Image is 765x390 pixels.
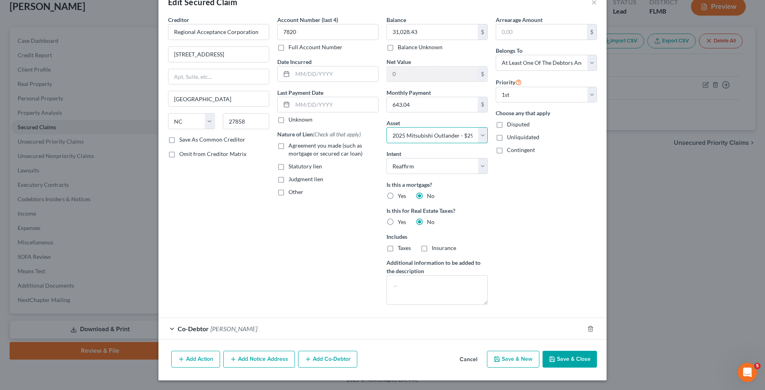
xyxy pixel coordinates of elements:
label: Includes [387,232,488,241]
label: Is this for Real Estate Taxes? [387,206,488,215]
div: $ [478,66,487,82]
label: Account Number (last 4) [277,16,338,24]
label: Unknown [288,116,312,124]
label: Balance [387,16,406,24]
span: Judgment lien [288,176,323,182]
label: Save As Common Creditor [179,136,245,144]
span: Yes [398,218,406,225]
label: Balance Unknown [398,43,443,51]
label: Last Payment Date [277,88,323,97]
label: Nature of Lien [277,130,361,138]
span: Insurance [432,244,456,251]
span: Unliquidated [507,134,539,140]
span: Agreement you made (such as mortgage or secured car loan) [288,142,362,157]
input: Apt, Suite, etc... [168,69,269,84]
label: Is this a mortgage? [387,180,488,189]
label: Choose any that apply [496,109,597,117]
span: No [427,192,435,199]
input: 0.00 [387,24,478,40]
button: Cancel [453,352,484,368]
input: Enter address... [168,47,269,62]
iframe: Intercom live chat [738,363,757,382]
span: [PERSON_NAME] [210,325,257,332]
span: Yes [398,192,406,199]
label: Priority [496,77,522,87]
span: Statutory lien [288,163,322,170]
input: Enter zip... [223,113,270,129]
input: Enter city... [168,91,269,106]
div: $ [587,24,597,40]
span: Contingent [507,146,535,153]
button: Add Co-Debtor [298,351,357,368]
span: No [427,218,435,225]
div: $ [478,24,487,40]
label: Monthly Payment [387,88,431,97]
span: Omit from Creditor Matrix [179,150,246,157]
label: Full Account Number [288,43,342,51]
span: 5 [754,363,761,369]
span: Belongs To [496,47,523,54]
button: Save & Close [543,351,597,368]
input: Search creditor by name... [168,24,269,40]
span: Disputed [507,121,530,128]
label: Additional information to be added to the description [387,258,488,275]
input: XXXX [277,24,378,40]
input: 0.00 [387,97,478,112]
label: Arrearage Amount [496,16,543,24]
span: Other [288,188,303,195]
label: Net Value [387,58,411,66]
span: Creditor [168,16,189,23]
button: Add Notice Address [223,351,295,368]
input: MM/DD/YYYY [292,97,378,112]
button: Add Action [171,351,220,368]
span: Asset [387,120,400,126]
label: Date Incurred [277,58,312,66]
div: $ [478,97,487,112]
input: 0.00 [387,66,478,82]
span: Taxes [398,244,411,251]
span: Co-Debtor [178,325,209,332]
input: 0.00 [496,24,587,40]
span: (Check all that apply) [313,131,361,138]
button: Save & New [487,351,539,368]
input: MM/DD/YYYY [292,66,378,82]
label: Intent [387,150,401,158]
